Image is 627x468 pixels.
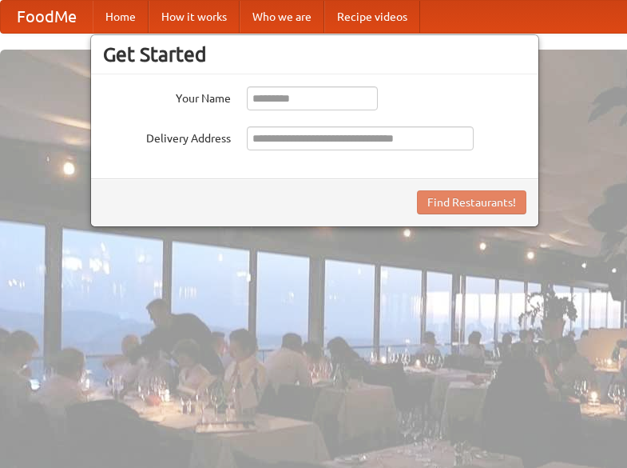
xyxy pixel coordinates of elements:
[103,126,231,146] label: Delivery Address
[324,1,420,33] a: Recipe videos
[103,86,231,106] label: Your Name
[417,190,526,214] button: Find Restaurants!
[1,1,93,33] a: FoodMe
[149,1,240,33] a: How it works
[103,42,526,66] h3: Get Started
[93,1,149,33] a: Home
[240,1,324,33] a: Who we are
